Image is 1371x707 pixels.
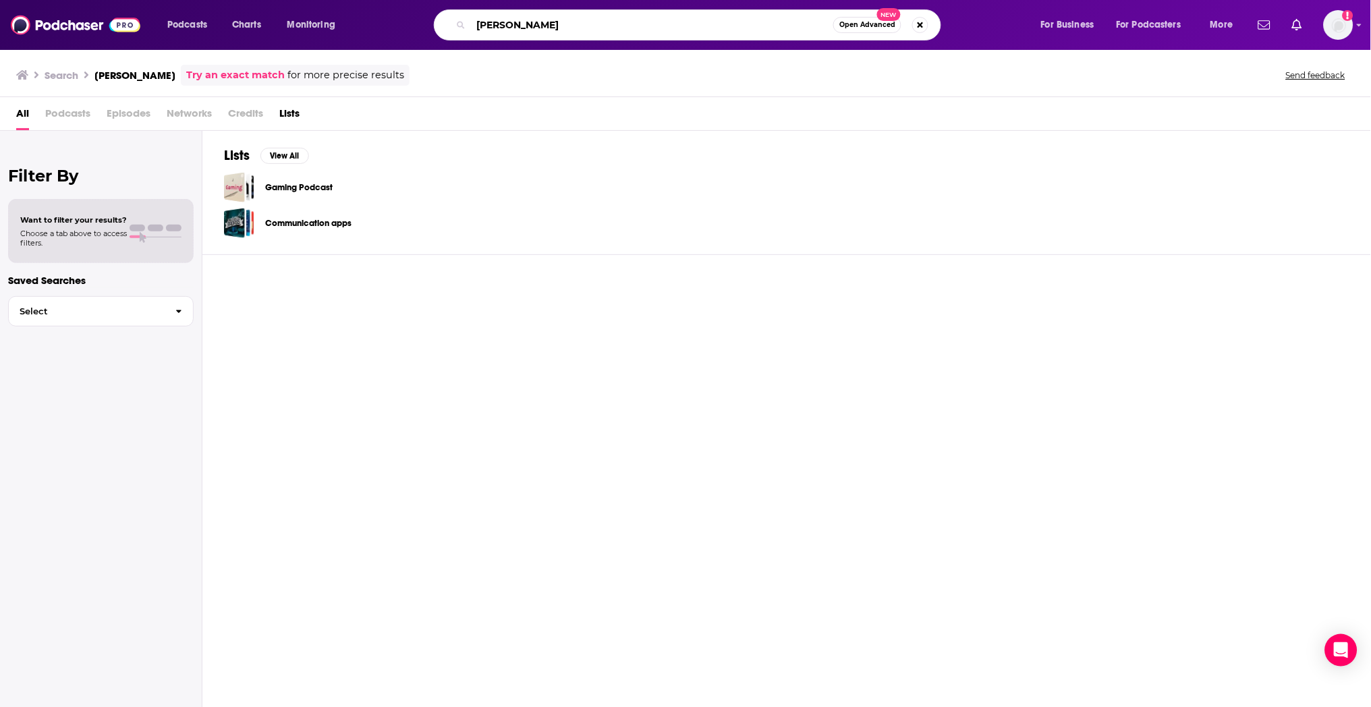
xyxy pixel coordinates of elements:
a: Gaming Podcast [265,180,333,195]
button: open menu [1108,14,1201,36]
span: Episodes [107,103,150,130]
span: Want to filter your results? [20,215,127,225]
img: User Profile [1324,10,1353,40]
span: Credits [228,103,263,130]
span: Networks [167,103,212,130]
h2: Filter By [8,166,194,186]
span: Open Advanced [839,22,895,28]
a: All [16,103,29,130]
a: Show notifications dropdown [1287,13,1308,36]
a: Charts [223,14,269,36]
button: open menu [158,14,225,36]
span: Charts [232,16,261,34]
a: Lists [279,103,300,130]
span: Podcasts [167,16,207,34]
a: Try an exact match [186,67,285,83]
div: Open Intercom Messenger [1325,634,1358,667]
a: Gaming Podcast [224,172,254,202]
input: Search podcasts, credits, & more... [471,14,833,36]
button: open menu [1032,14,1111,36]
svg: Add a profile image [1343,10,1353,21]
span: Logged in as rowan.sullivan [1324,10,1353,40]
button: open menu [1201,14,1250,36]
img: Podchaser - Follow, Share and Rate Podcasts [11,12,140,38]
span: For Podcasters [1117,16,1181,34]
a: Communication apps [265,216,352,231]
span: Select [9,307,165,316]
span: Podcasts [45,103,90,130]
span: For Business [1041,16,1094,34]
button: View All [260,148,309,164]
button: Send feedback [1282,69,1349,81]
span: New [877,8,901,21]
h2: Lists [224,147,250,164]
div: Search podcasts, credits, & more... [447,9,954,40]
span: More [1210,16,1233,34]
button: Open AdvancedNew [833,17,901,33]
button: open menu [278,14,353,36]
button: Select [8,296,194,327]
h3: [PERSON_NAME] [94,69,175,82]
span: Monitoring [287,16,335,34]
p: Saved Searches [8,274,194,287]
a: Communication apps [224,208,254,238]
a: Show notifications dropdown [1253,13,1276,36]
span: for more precise results [287,67,404,83]
button: Show profile menu [1324,10,1353,40]
span: Choose a tab above to access filters. [20,229,127,248]
h3: Search [45,69,78,82]
a: ListsView All [224,147,309,164]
